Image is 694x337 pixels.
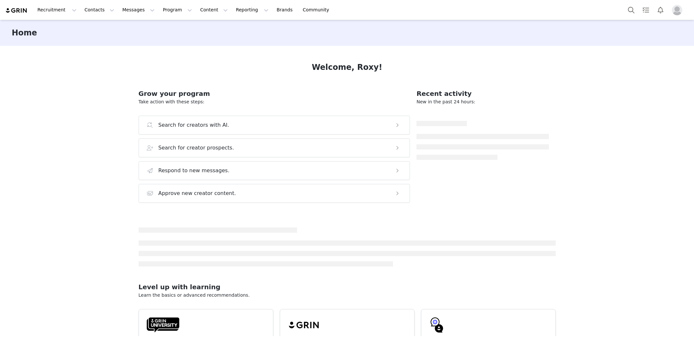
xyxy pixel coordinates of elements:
[312,61,382,73] h1: Welcome, Roxy!
[273,3,298,17] a: Brands
[288,317,320,333] img: grin-logo-black.svg
[147,317,179,333] img: GRIN-University-Logo-Black.svg
[416,98,549,105] p: New in the past 24 hours:
[158,167,230,175] h3: Respond to new messages.
[196,3,232,17] button: Content
[672,5,682,15] img: placeholder-profile.jpg
[299,3,336,17] a: Community
[118,3,158,17] button: Messages
[139,161,410,180] button: Respond to new messages.
[139,138,410,157] button: Search for creator prospects.
[139,89,410,98] h2: Grow your program
[81,3,118,17] button: Contacts
[139,282,556,292] h2: Level up with learning
[653,3,668,17] button: Notifications
[416,89,549,98] h2: Recent activity
[139,292,556,299] p: Learn the basics or advanced recommendations.
[232,3,272,17] button: Reporting
[668,5,689,15] button: Profile
[639,3,653,17] a: Tasks
[158,189,236,197] h3: Approve new creator content.
[139,98,410,105] p: Take action with these steps:
[624,3,638,17] button: Search
[158,121,229,129] h3: Search for creators with AI.
[5,7,28,14] img: grin logo
[158,144,234,152] h3: Search for creator prospects.
[429,317,445,333] img: GRIN-help-icon.svg
[159,3,196,17] button: Program
[12,27,37,39] h3: Home
[139,116,410,135] button: Search for creators with AI.
[139,184,410,203] button: Approve new creator content.
[34,3,80,17] button: Recruitment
